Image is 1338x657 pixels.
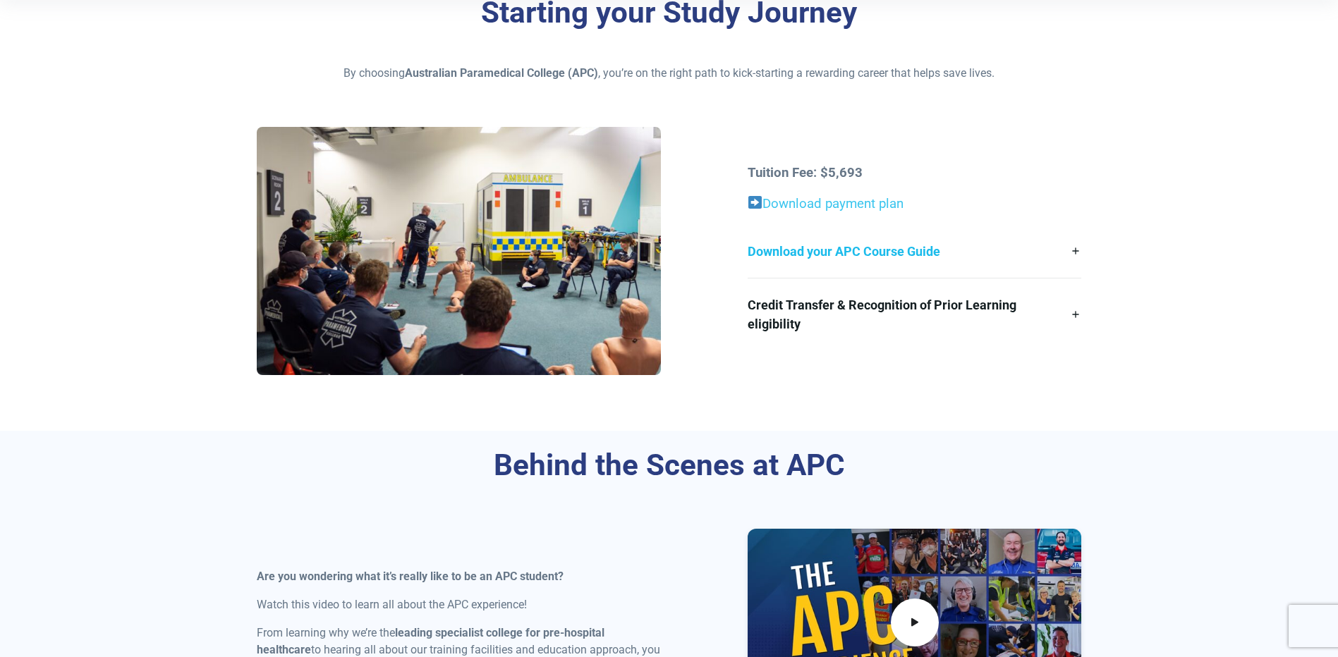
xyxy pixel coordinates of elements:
strong: Australian Paramedical College (APC) [405,66,598,80]
a: Download payment plan [762,196,904,211]
p: By choosing , you’re on the right path to kick-starting a rewarding career that helps save lives. [257,65,1082,82]
p: Watch this video to learn all about the APC experience! [257,596,661,613]
a: Download your APC Course Guide [748,225,1081,278]
img: ➡️ [748,196,762,209]
a: Credit Transfer & Recognition of Prior Learning eligibility [748,278,1081,350]
strong: Tuition Fee: $5,693 [748,165,863,180]
strong: leading specialist college for pre-hospital healthcare [257,626,604,656]
strong: Are you wondering what it’s really like to be an APC student? [257,570,564,583]
h3: Behind the Scenes at APC [257,448,1082,484]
